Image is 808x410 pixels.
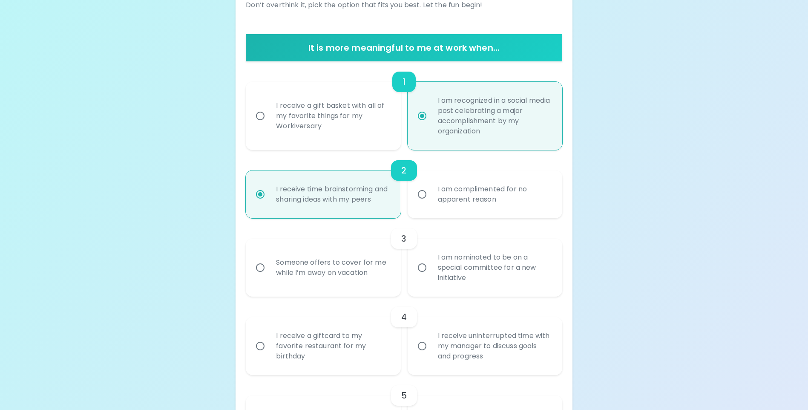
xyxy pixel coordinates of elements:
[401,389,407,402] h6: 5
[269,174,396,215] div: I receive time brainstorming and sharing ideas with my peers
[431,174,558,215] div: I am complimented for no apparent reason
[431,85,558,147] div: I am recognized in a social media post celebrating a major accomplishment by my organization
[431,242,558,293] div: I am nominated to be on a special committee for a new initiative
[246,218,562,297] div: choice-group-check
[431,320,558,372] div: I receive uninterrupted time with my manager to discuss goals and progress
[249,41,558,55] h6: It is more meaningful to me at work when...
[246,297,562,375] div: choice-group-check
[401,232,406,245] h6: 3
[269,247,396,288] div: Someone offers to cover for me while I’m away on vacation
[403,75,405,89] h6: 1
[401,164,406,177] h6: 2
[401,310,407,324] h6: 4
[246,61,562,150] div: choice-group-check
[269,320,396,372] div: I receive a giftcard to my favorite restaurant for my birthday
[246,150,562,218] div: choice-group-check
[269,90,396,141] div: I receive a gift basket with all of my favorite things for my Workiversary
